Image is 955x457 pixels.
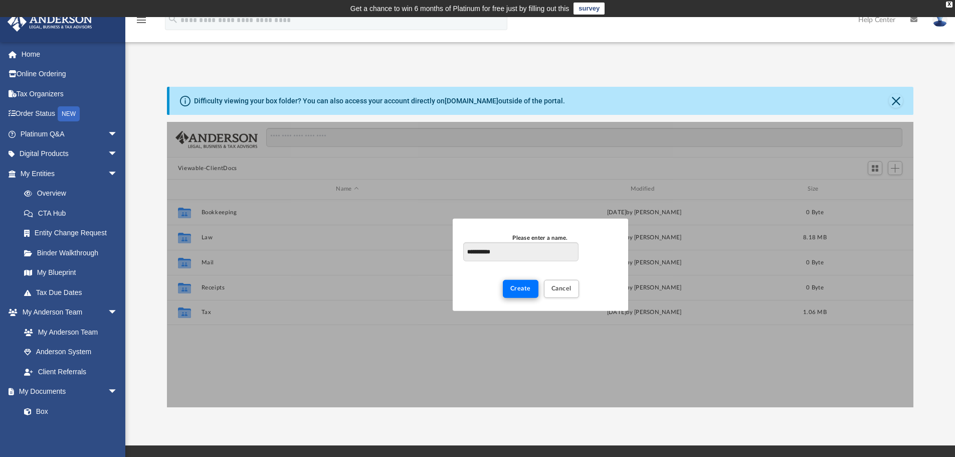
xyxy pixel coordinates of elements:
a: CTA Hub [14,203,133,223]
a: My Entitiesarrow_drop_down [7,164,133,184]
a: [DOMAIN_NAME] [445,97,498,105]
a: Online Ordering [7,64,133,84]
span: arrow_drop_down [108,382,128,402]
a: Tax Due Dates [14,282,133,302]
span: arrow_drop_down [108,302,128,323]
a: Binder Walkthrough [14,243,133,263]
input: Please enter a name. [463,242,578,261]
a: Order StatusNEW [7,104,133,124]
div: Get a chance to win 6 months of Platinum for free just by filling out this [350,3,569,15]
a: Platinum Q&Aarrow_drop_down [7,124,133,144]
img: User Pic [932,13,947,27]
a: My Anderson Teamarrow_drop_down [7,302,128,323]
span: arrow_drop_down [108,164,128,184]
a: Overview [14,184,133,204]
div: close [946,2,952,8]
i: menu [135,14,147,26]
a: Home [7,44,133,64]
a: Anderson System [14,342,128,362]
div: New Folder [453,218,628,311]
button: Create [503,280,538,297]
div: Difficulty viewing your box folder? You can also access your account directly on outside of the p... [194,96,565,106]
a: Digital Productsarrow_drop_down [7,144,133,164]
div: Please enter a name. [463,234,617,243]
a: Box [14,401,123,421]
a: menu [135,19,147,26]
div: NEW [58,106,80,121]
i: search [167,14,178,25]
button: Close [889,94,903,108]
a: Entity Change Request [14,223,133,243]
a: Meeting Minutes [14,421,128,441]
a: My Blueprint [14,263,128,283]
button: Cancel [544,280,579,297]
a: My Anderson Team [14,322,123,342]
a: My Documentsarrow_drop_down [7,382,128,402]
span: arrow_drop_down [108,144,128,165]
span: Cancel [551,285,571,291]
a: survey [574,3,605,15]
img: Anderson Advisors Platinum Portal [5,12,95,32]
a: Client Referrals [14,362,128,382]
a: Tax Organizers [7,84,133,104]
span: arrow_drop_down [108,124,128,144]
span: Create [510,285,531,291]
